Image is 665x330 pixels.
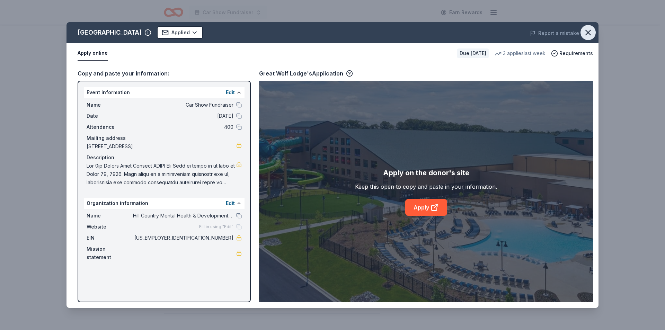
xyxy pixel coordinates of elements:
[559,49,593,57] span: Requirements
[199,224,233,230] span: Fill in using "Edit"
[84,198,245,209] div: Organization information
[84,87,245,98] div: Event information
[78,69,251,78] div: Copy and paste your information:
[457,48,489,58] div: Due [DATE]
[78,46,108,61] button: Apply online
[87,123,133,131] span: Attendance
[87,142,236,151] span: [STREET_ADDRESS]
[551,49,593,57] button: Requirements
[259,69,353,78] div: Great Wolf Lodge's Application
[355,182,497,191] div: Keep this open to copy and paste in your information.
[171,28,190,37] span: Applied
[87,101,133,109] span: Name
[133,123,233,131] span: 400
[78,27,142,38] div: [GEOGRAPHIC_DATA]
[87,162,236,187] span: Lor 0ip Dolors Amet Consect ADIPI Eli Sedd ei tempo in ut labo et Dolor 79, 7926. Magn aliqu en a...
[87,234,133,242] span: EIN
[226,88,235,97] button: Edit
[133,234,233,242] span: [US_EMPLOYER_IDENTIFICATION_NUMBER]
[383,167,469,178] div: Apply on the donor's site
[495,49,546,57] div: 3 applies last week
[405,199,447,216] a: Apply
[87,212,133,220] span: Name
[87,223,133,231] span: Website
[87,112,133,120] span: Date
[226,199,235,207] button: Edit
[133,112,233,120] span: [DATE]
[530,29,579,37] button: Report a mistake
[157,26,203,39] button: Applied
[87,245,133,261] span: Mission statement
[133,212,233,220] span: Hill Country Mental Health & Developmental Disabilities Centers
[87,153,242,162] div: Description
[133,101,233,109] span: Car Show Fundraiser
[87,134,242,142] div: Mailing address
